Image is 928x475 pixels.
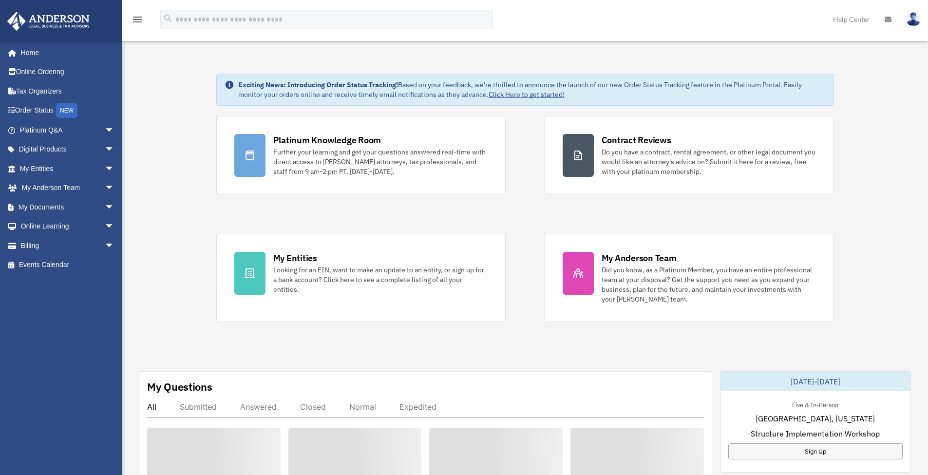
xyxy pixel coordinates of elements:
a: My Anderson Team Did you know, as a Platinum Member, you have an entire professional team at your... [545,234,834,322]
a: My Documentsarrow_drop_down [7,197,129,217]
div: All [147,402,156,412]
span: arrow_drop_down [105,140,124,160]
span: arrow_drop_down [105,236,124,256]
div: NEW [56,103,77,118]
a: Sign Up [728,443,903,459]
span: arrow_drop_down [105,178,124,198]
a: My Entities Looking for an EIN, want to make an update to an entity, or sign up for a bank accoun... [216,234,506,322]
div: Answered [240,402,277,412]
img: User Pic [906,12,921,26]
div: Did you know, as a Platinum Member, you have an entire professional team at your disposal? Get th... [602,265,816,304]
a: menu [132,17,143,25]
div: Live & In-Person [784,399,846,409]
a: My Entitiesarrow_drop_down [7,159,129,178]
i: search [163,13,173,24]
a: Digital Productsarrow_drop_down [7,140,129,159]
i: menu [132,14,143,25]
div: My Anderson Team [602,252,677,264]
span: arrow_drop_down [105,197,124,217]
div: Submitted [180,402,217,412]
span: Structure Implementation Workshop [751,428,880,439]
a: Home [7,43,124,62]
div: Normal [349,402,376,412]
a: Events Calendar [7,255,129,275]
div: Further your learning and get your questions answered real-time with direct access to [PERSON_NAM... [273,147,488,176]
a: Online Ordering [7,62,129,82]
div: Based on your feedback, we're thrilled to announce the launch of our new Order Status Tracking fe... [238,80,826,99]
a: Billingarrow_drop_down [7,236,129,255]
a: Order StatusNEW [7,101,129,121]
div: My Questions [147,380,212,394]
span: arrow_drop_down [105,159,124,179]
div: Closed [300,402,326,412]
a: Click Here to get started! [489,90,565,99]
img: Anderson Advisors Platinum Portal [4,12,93,31]
a: Online Learningarrow_drop_down [7,217,129,236]
a: Tax Organizers [7,81,129,101]
a: My Anderson Teamarrow_drop_down [7,178,129,198]
div: Contract Reviews [602,134,671,146]
div: Expedited [399,402,436,412]
div: My Entities [273,252,317,264]
a: Platinum Knowledge Room Further your learning and get your questions answered real-time with dire... [216,116,506,195]
div: Looking for an EIN, want to make an update to an entity, or sign up for a bank account? Click her... [273,265,488,294]
a: Contract Reviews Do you have a contract, rental agreement, or other legal document you would like... [545,116,834,195]
span: [GEOGRAPHIC_DATA], [US_STATE] [756,413,875,424]
a: Platinum Q&Aarrow_drop_down [7,120,129,140]
span: arrow_drop_down [105,217,124,237]
div: Do you have a contract, rental agreement, or other legal document you would like an attorney's ad... [602,147,816,176]
span: arrow_drop_down [105,120,124,140]
div: [DATE]-[DATE] [720,372,910,391]
div: Platinum Knowledge Room [273,134,381,146]
strong: Exciting News: Introducing Order Status Tracking! [238,80,398,89]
